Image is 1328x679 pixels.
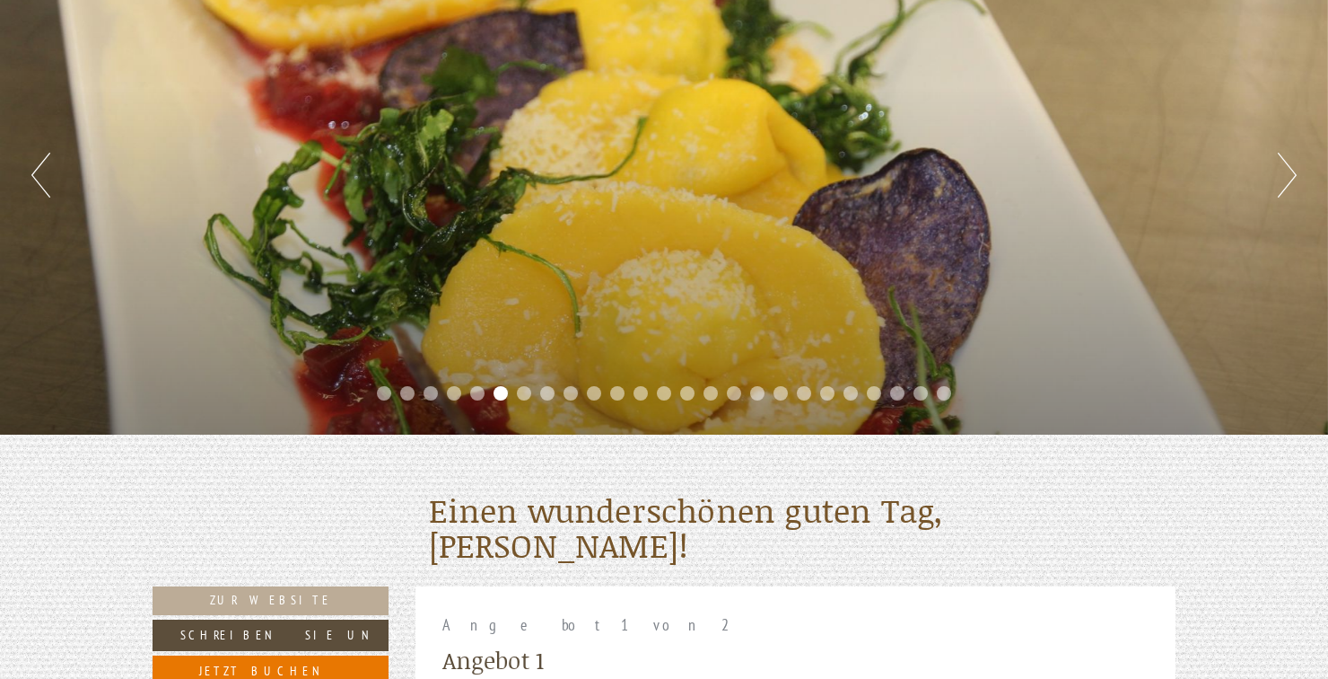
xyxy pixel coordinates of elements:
div: Angebot 1 [442,644,545,677]
h1: Einen wunderschönen guten Tag, [PERSON_NAME]! [429,493,1163,564]
button: Next [1278,153,1297,198]
button: Previous [31,153,50,198]
span: Angebot 1 von 2 [442,614,740,635]
a: Zur Website [153,586,389,615]
a: Schreiben Sie uns [153,620,389,651]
